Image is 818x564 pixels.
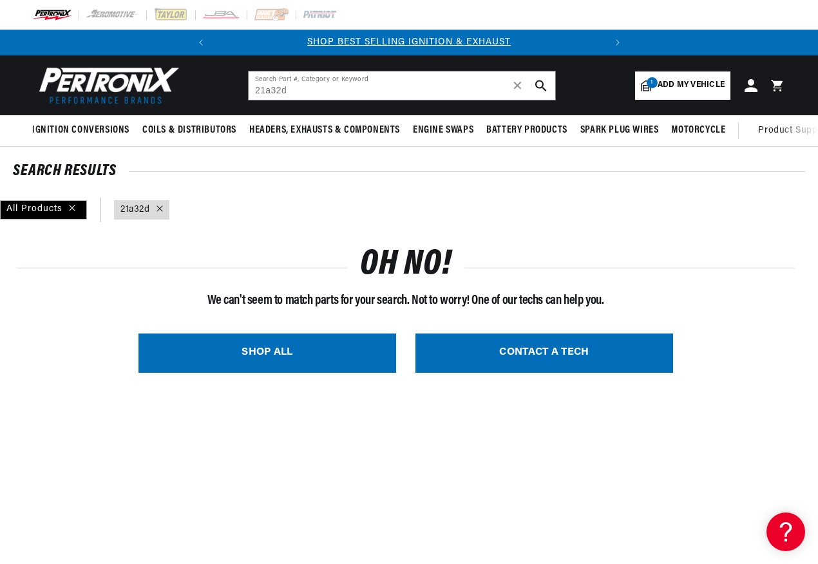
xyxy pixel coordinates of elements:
[415,334,673,373] a: CONTACT A TECH
[307,37,511,47] a: SHOP BEST SELLING IGNITION & EXHAUST
[605,30,631,55] button: Translation missing: en.sections.announcements.next_announcement
[413,124,473,137] span: Engine Swaps
[17,290,795,311] p: We can't seem to match parts for your search. Not to worry! One of our techs can help you.
[527,71,555,100] button: search button
[360,250,452,281] h1: OH NO!
[647,77,658,88] span: 1
[665,115,732,146] summary: Motorcycle
[486,124,567,137] span: Battery Products
[214,35,605,50] div: 1 of 2
[658,79,725,91] span: Add my vehicle
[32,124,129,137] span: Ignition Conversions
[142,124,236,137] span: Coils & Distributors
[249,124,400,137] span: Headers, Exhausts & Components
[635,71,730,100] a: 1Add my vehicle
[580,124,659,137] span: Spark Plug Wires
[136,115,243,146] summary: Coils & Distributors
[13,165,805,178] div: SEARCH RESULTS
[32,63,180,108] img: Pertronix
[214,35,605,50] div: Announcement
[406,115,480,146] summary: Engine Swaps
[243,115,406,146] summary: Headers, Exhausts & Components
[574,115,665,146] summary: Spark Plug Wires
[32,115,136,146] summary: Ignition Conversions
[138,334,396,373] a: SHOP ALL
[188,30,214,55] button: Translation missing: en.sections.announcements.previous_announcement
[120,203,150,217] a: 21a32d
[480,115,574,146] summary: Battery Products
[671,124,725,137] span: Motorcycle
[249,71,555,100] input: Search Part #, Category or Keyword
